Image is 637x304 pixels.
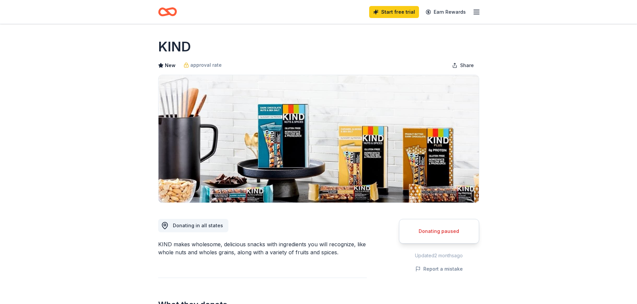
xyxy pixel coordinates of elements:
a: approval rate [184,61,222,69]
h1: KIND [158,37,191,56]
span: Share [460,61,474,69]
span: approval rate [190,61,222,69]
button: Report a mistake [415,265,463,273]
a: Start free trial [369,6,419,18]
div: Updated 2 months ago [399,252,479,260]
a: Earn Rewards [422,6,470,18]
a: Home [158,4,177,20]
button: Share [447,59,479,72]
div: KIND makes wholesome, delicious snacks with ingredients you will recognize, like whole nuts and w... [158,240,367,256]
span: New [165,61,176,69]
div: Donating paused [407,227,471,235]
img: Image for KIND [158,75,479,203]
span: Donating in all states [173,223,223,228]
